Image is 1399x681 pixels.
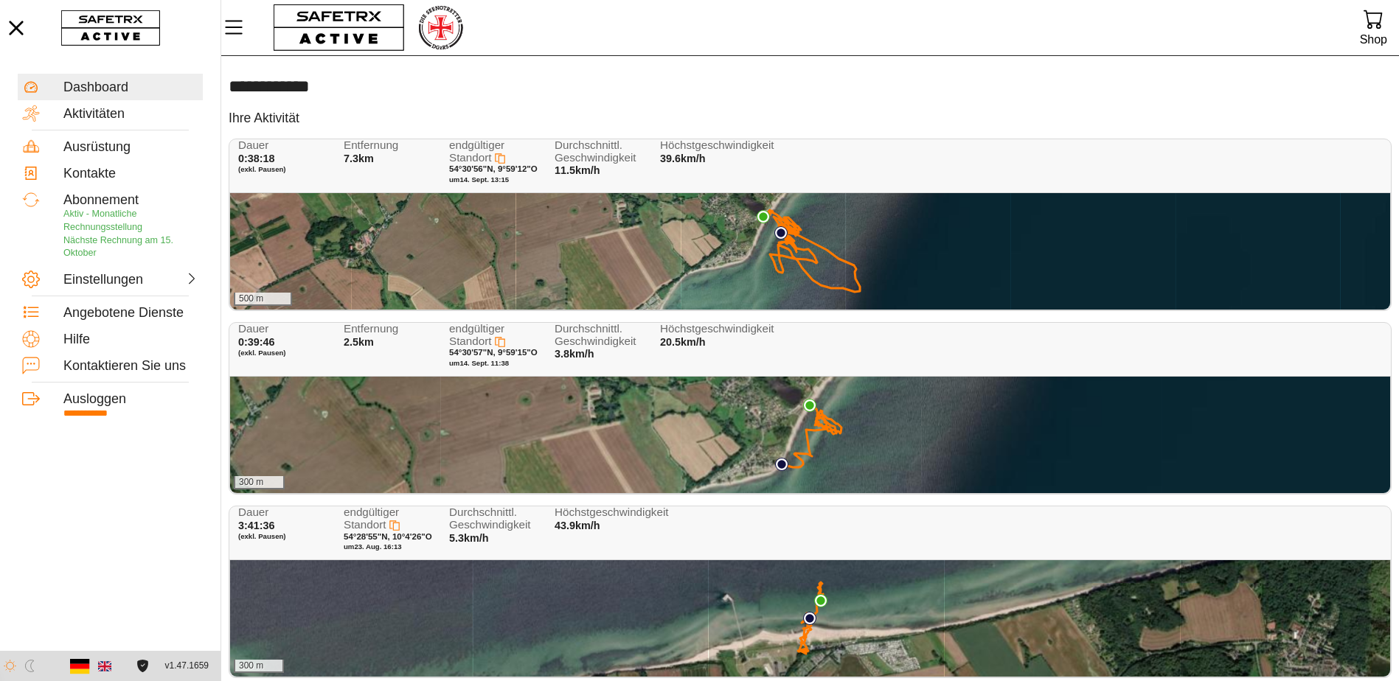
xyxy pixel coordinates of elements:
[22,330,40,348] img: Help.svg
[229,110,299,127] h5: Ihre Aktivität
[238,336,275,348] span: 0:39:46
[344,542,402,551] span: um 23. Aug. 16:13
[63,235,173,259] span: Nächste Rechnung am 15. Oktober
[22,357,40,374] img: ContactUs.svg
[344,139,438,152] span: Entfernung
[555,506,649,519] span: Höchstgeschwindigkeit
[63,192,198,209] div: Abonnement
[133,660,153,672] a: Lizenzvereinbarung
[449,139,504,164] span: endgültiger Standort
[221,12,258,43] button: MenÜ
[165,658,209,674] span: v1.47.1659
[238,165,333,174] span: (exkl. Pausen)
[63,305,198,321] div: Angebotene Dienste
[22,191,40,209] img: Subscription.svg
[24,660,36,672] img: ModeDark.svg
[660,139,754,152] span: Höchstgeschwindigkeit
[449,175,509,184] span: um 14. Sept. 13:15
[449,532,489,544] span: 5.3km/h
[63,166,198,182] div: Kontakte
[555,348,594,360] span: 3.8km/h
[660,336,706,348] span: 20.5km/h
[449,348,538,357] span: 54°30'57"N, 9°59'15"O
[344,153,374,164] span: 7.3km
[70,656,90,676] img: de.svg
[449,506,544,531] span: Durchschnittl. Geschwindigkeit
[814,594,827,607] img: PathEnd.svg
[63,391,198,408] div: Ausloggen
[555,520,600,531] span: 43.9km/h
[63,139,198,156] div: Ausrüstung
[449,164,538,173] span: 54°30'56"N, 9°59'12"O
[238,532,333,541] span: (exkl. Pausen)
[555,139,649,164] span: Durchschnittl. Geschwindigkeit
[555,164,600,176] span: 11.5km/h
[449,359,509,367] span: um 14. Sept. 11:38
[63,106,198,122] div: Aktivitäten
[63,272,128,288] div: Einstellungen
[803,399,816,412] img: PathEnd.svg
[4,660,16,672] img: ModeLight.svg
[234,476,285,489] div: 300 m
[63,358,198,374] div: Kontaktieren Sie uns
[555,323,649,347] span: Durchschnittl. Geschwindigkeit
[803,612,816,625] img: PathStart.svg
[344,532,432,541] span: 54°28'55"N, 10°4'26"O
[417,4,464,52] img: RescueLogo.png
[344,506,399,531] span: endgültiger Standort
[67,654,92,679] button: Deutsch
[344,336,374,348] span: 2.5km
[1360,29,1387,49] div: Shop
[156,654,218,678] button: v1.47.1659
[344,323,438,335] span: Entfernung
[238,139,333,152] span: Dauer
[238,520,275,531] span: 3:41:36
[238,506,333,519] span: Dauer
[234,293,292,306] div: 500 m
[22,105,40,122] img: Activities.svg
[98,660,111,673] img: en.svg
[63,209,142,232] span: Aktiv - Monatliche Rechnungsstellung
[757,210,770,223] img: PathEnd.svg
[775,458,788,471] img: PathStart.svg
[234,660,284,673] div: 300 m
[92,654,117,679] button: Englishc
[238,349,333,357] span: (exkl. Pausen)
[774,226,788,240] img: PathStart.svg
[238,153,275,164] span: 0:38:18
[660,153,706,164] span: 39.6km/h
[22,138,40,156] img: Equipment.svg
[449,322,504,347] span: endgültiger Standort
[63,332,198,348] div: Hilfe
[63,80,198,96] div: Dashboard
[660,323,754,335] span: Höchstgeschwindigkeit
[238,323,333,335] span: Dauer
